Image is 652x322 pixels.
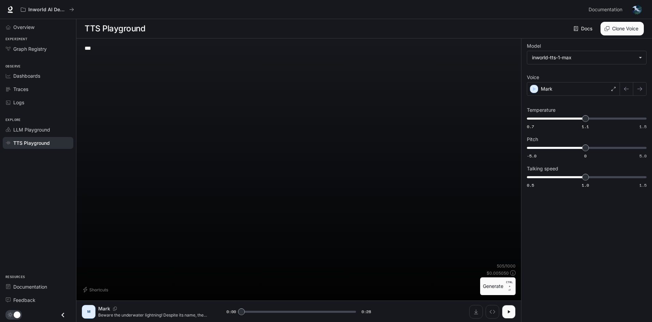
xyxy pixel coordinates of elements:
img: User avatar [632,5,642,14]
button: Download audio [469,305,483,319]
p: Beware the underwater lightning! Despite its name, the electric eel is actually a type of knifefi... [98,312,210,318]
span: Dashboards [13,72,40,79]
div: M [83,306,94,317]
span: Overview [13,24,34,31]
button: Copy Voice ID [110,307,120,311]
a: Logs [3,96,73,108]
h1: TTS Playground [85,22,145,35]
button: Inspect [486,305,499,319]
p: Pitch [527,137,538,142]
button: All workspaces [18,3,77,16]
a: Docs [572,22,595,35]
span: 0:00 [226,308,236,315]
span: LLM Playground [13,126,50,133]
span: 0.5 [527,182,534,188]
span: Logs [13,99,24,106]
a: Feedback [3,294,73,306]
button: Shortcuts [82,284,111,295]
a: LLM Playground [3,124,73,136]
button: GenerateCTRL +⏎ [480,277,516,295]
span: -5.0 [527,153,536,159]
a: Documentation [3,281,73,293]
button: Clone Voice [601,22,644,35]
span: 0:28 [361,308,371,315]
a: Dashboards [3,70,73,82]
span: 5.0 [639,153,647,159]
span: Documentation [589,5,622,14]
p: Voice [527,75,539,80]
p: $ 0.005050 [487,270,509,276]
p: CTRL + [506,280,513,288]
p: Model [527,44,541,48]
a: Overview [3,21,73,33]
span: Traces [13,86,28,93]
a: Graph Registry [3,43,73,55]
p: Temperature [527,108,555,112]
span: 1.5 [639,124,647,129]
span: TTS Playground [13,139,50,147]
p: Talking speed [527,166,558,171]
p: Mark [541,86,552,92]
span: Dark mode toggle [14,311,20,318]
div: inworld-tts-1-max [527,51,646,64]
p: 505 / 1000 [497,263,516,269]
span: Documentation [13,283,47,290]
span: Graph Registry [13,45,47,52]
a: TTS Playground [3,137,73,149]
a: Documentation [586,3,627,16]
button: User avatar [630,3,644,16]
p: Mark [98,305,110,312]
span: 0.7 [527,124,534,129]
div: inworld-tts-1-max [532,54,635,61]
span: 1.0 [582,182,589,188]
button: Close drawer [55,308,71,322]
span: 1.5 [639,182,647,188]
span: Feedback [13,296,35,304]
p: ⏎ [506,280,513,292]
span: 0 [584,153,587,159]
span: 1.1 [582,124,589,129]
a: Traces [3,83,73,95]
p: Inworld AI Demos [28,7,66,13]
